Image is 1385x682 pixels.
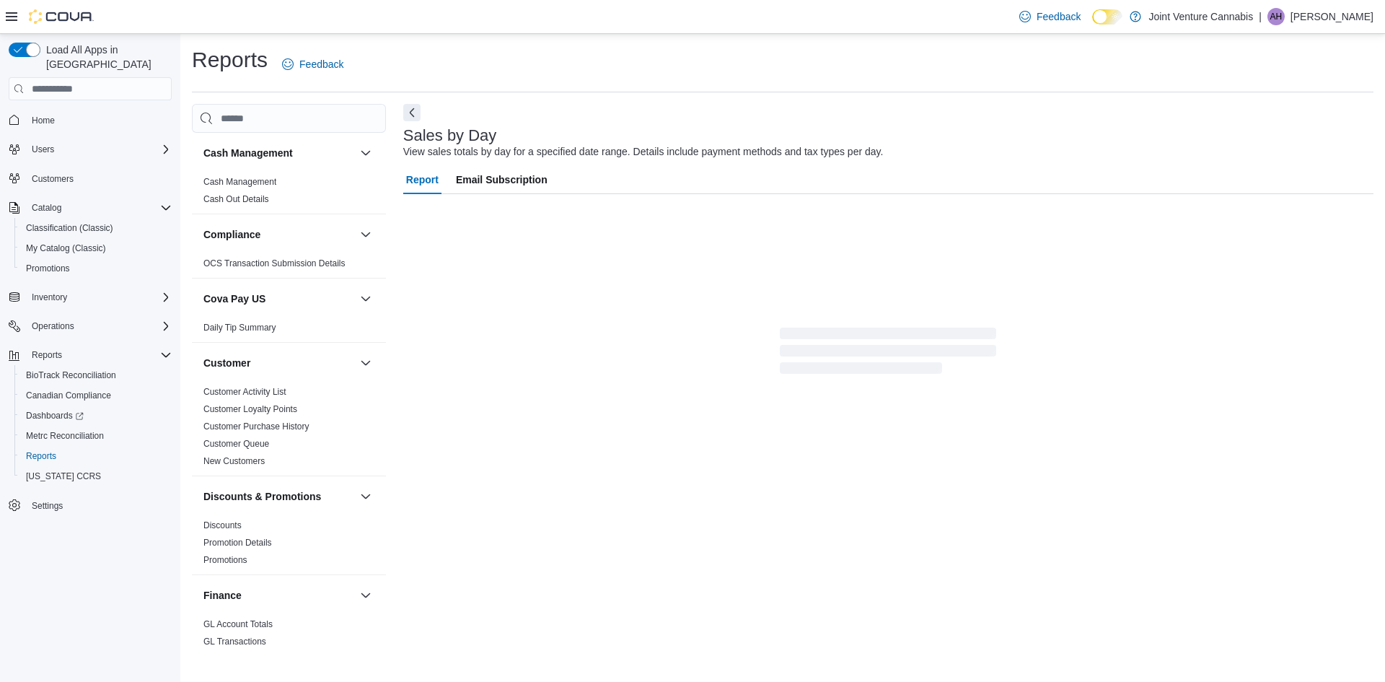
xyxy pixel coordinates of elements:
div: Cova Pay US [192,319,386,342]
div: Cash Management [192,173,386,214]
button: Promotions [14,258,177,279]
button: Settings [3,495,177,516]
a: Settings [26,497,69,515]
div: ANDREW HOLLIS [1267,8,1285,25]
span: Dashboards [26,410,84,421]
a: Daily Tip Summary [203,323,276,333]
span: Users [32,144,54,155]
span: Catalog [26,199,172,217]
span: Metrc Reconciliation [20,427,172,445]
span: Promotions [20,260,172,277]
a: Reports [20,447,62,465]
span: Loading [780,331,996,377]
span: Load All Apps in [GEOGRAPHIC_DATA] [40,43,172,71]
span: Settings [32,500,63,512]
input: Dark Mode [1092,9,1122,25]
a: Customer Purchase History [203,421,309,432]
div: Discounts & Promotions [192,517,386,574]
span: Operations [26,318,172,335]
span: Cash Out Details [203,193,269,205]
p: [PERSON_NAME] [1291,8,1373,25]
a: Metrc Reconciliation [20,427,110,445]
p: Joint Venture Cannabis [1148,8,1253,25]
button: Cash Management [203,146,354,160]
span: Reports [32,349,62,361]
button: [US_STATE] CCRS [14,466,177,486]
a: Cash Management [203,177,276,187]
span: Discounts [203,520,242,531]
button: Cova Pay US [203,292,354,306]
h3: Cash Management [203,146,293,160]
button: Reports [3,345,177,365]
a: Promotions [203,555,247,565]
span: Operations [32,320,74,332]
button: Classification (Classic) [14,218,177,238]
span: Reports [26,346,172,364]
h3: Finance [203,588,242,603]
a: Home [26,112,61,129]
a: Feedback [276,50,349,79]
button: My Catalog (Classic) [14,238,177,258]
span: Catalog [32,202,61,214]
h3: Customer [203,356,250,370]
span: Users [26,141,172,158]
span: BioTrack Reconciliation [20,367,172,384]
span: Promotion Details [203,537,272,548]
button: Canadian Compliance [14,385,177,406]
button: Operations [3,316,177,336]
span: [US_STATE] CCRS [26,471,101,482]
button: Discounts & Promotions [203,489,354,504]
button: Reports [26,346,68,364]
button: Compliance [203,227,354,242]
h3: Compliance [203,227,260,242]
a: Discounts [203,520,242,530]
span: Cash Management [203,176,276,188]
span: Canadian Compliance [20,387,172,404]
a: Classification (Classic) [20,219,119,237]
button: Customer [357,354,374,372]
span: Classification (Classic) [20,219,172,237]
button: Catalog [3,198,177,218]
h1: Reports [192,45,268,74]
button: Finance [203,588,354,603]
button: Cova Pay US [357,290,374,307]
a: BioTrack Reconciliation [20,367,122,384]
span: Promotions [203,554,247,566]
span: BioTrack Reconciliation [26,370,116,381]
a: GL Account Totals [203,619,273,629]
span: Home [32,115,55,126]
span: OCS Transaction Submission Details [203,258,346,269]
span: Feedback [1037,9,1081,24]
span: Customer Activity List [203,386,286,398]
a: Customer Activity List [203,387,286,397]
span: Customers [26,170,172,188]
span: Dashboards [20,407,172,424]
p: | [1259,8,1262,25]
span: Customer Queue [203,438,269,450]
span: Inventory [26,289,172,306]
a: Dashboards [20,407,89,424]
span: Promotions [26,263,70,274]
span: My Catalog (Classic) [20,240,172,257]
button: Home [3,109,177,130]
span: Metrc Reconciliation [26,430,104,442]
button: Users [26,141,60,158]
span: Customer Loyalty Points [203,403,297,415]
button: Cash Management [357,144,374,162]
span: Feedback [299,57,343,71]
a: Dashboards [14,406,177,426]
a: My Catalog (Classic) [20,240,112,257]
a: Cash Out Details [203,194,269,204]
button: Discounts & Promotions [357,488,374,505]
nav: Complex example [9,103,172,554]
a: Customers [26,170,79,188]
h3: Cova Pay US [203,292,265,306]
span: Customers [32,173,74,185]
button: Inventory [26,289,73,306]
button: Customers [3,168,177,189]
div: Compliance [192,255,386,278]
span: Washington CCRS [20,468,172,485]
a: OCS Transaction Submission Details [203,258,346,268]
